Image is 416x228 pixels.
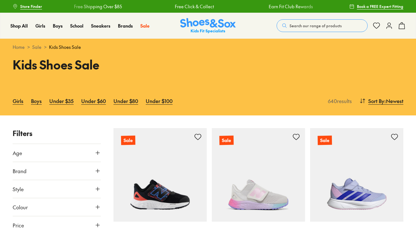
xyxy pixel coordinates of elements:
[49,94,74,108] a: Under $35
[31,94,42,108] a: Boys
[384,97,403,105] span: : Newest
[73,3,121,10] a: Free Shipping Over $85
[318,136,332,145] p: Sale
[13,180,101,198] button: Style
[180,18,236,34] a: Shoes & Sox
[13,1,42,12] a: Store Finder
[219,136,234,145] p: Sale
[180,18,236,34] img: SNS_Logo_Responsive.svg
[118,23,133,29] a: Brands
[53,23,63,29] a: Boys
[32,44,41,50] a: Sale
[121,136,135,145] p: Sale
[49,44,81,50] span: Kids Shoes Sale
[13,185,24,193] span: Style
[91,23,110,29] a: Sneakers
[13,44,403,50] div: > >
[310,128,403,222] a: Sale
[212,128,305,222] a: Sale
[13,149,22,157] span: Age
[277,19,368,32] button: Search our range of products
[113,128,207,222] a: Sale
[13,55,200,74] h1: Kids Shoes Sale
[290,23,342,29] span: Search our range of products
[13,128,101,139] p: Filters
[13,198,101,216] button: Colour
[10,23,28,29] a: Shop All
[113,94,138,108] a: Under $80
[140,23,150,29] a: Sale
[35,23,45,29] a: Girls
[146,94,173,108] a: Under $100
[268,3,312,10] a: Earn Fit Club Rewards
[13,203,28,211] span: Colour
[20,3,42,9] span: Store Finder
[13,162,101,180] button: Brand
[357,3,403,9] span: Book a FREE Expert Fitting
[13,167,27,175] span: Brand
[81,94,106,108] a: Under $60
[368,97,384,105] span: Sort By
[174,3,213,10] a: Free Click & Collect
[359,94,403,108] button: Sort By:Newest
[70,23,83,29] a: School
[13,144,101,162] button: Age
[13,94,23,108] a: Girls
[13,44,25,50] a: Home
[349,1,403,12] a: Book a FREE Expert Fitting
[325,97,352,105] p: 640 results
